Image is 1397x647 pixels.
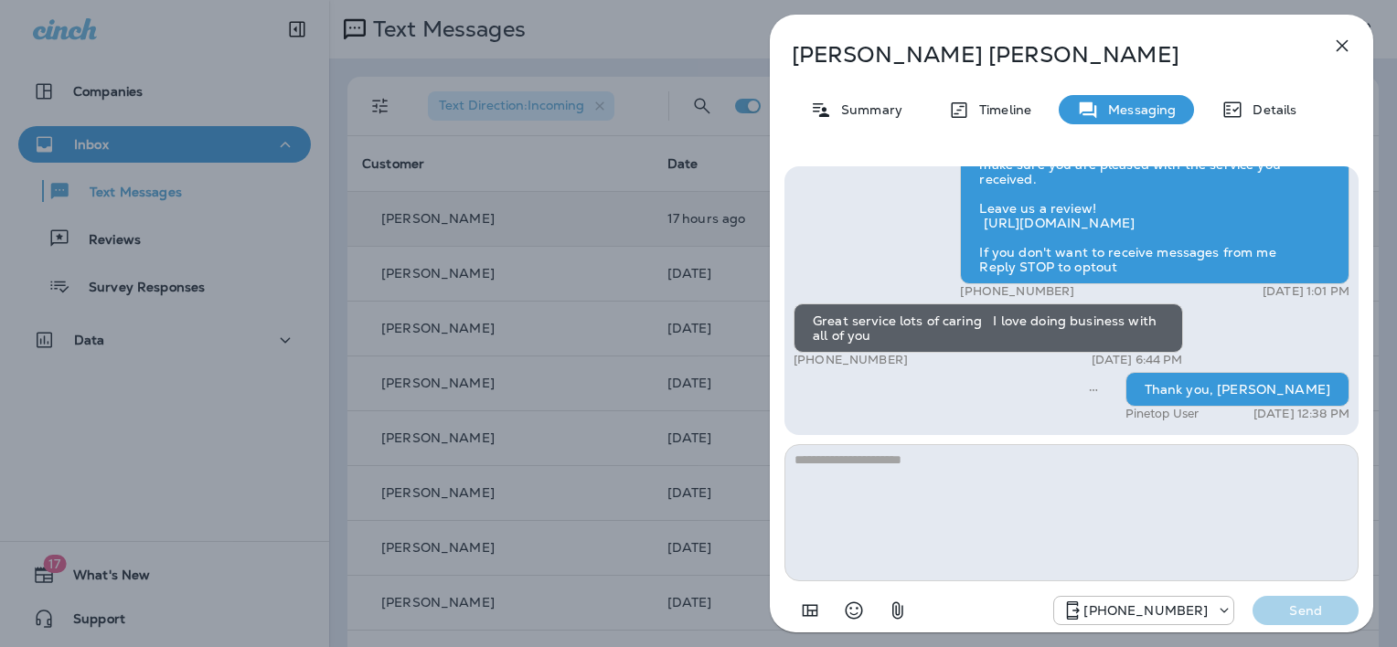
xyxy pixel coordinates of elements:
[1089,380,1098,397] span: Sent
[792,42,1291,68] p: [PERSON_NAME] [PERSON_NAME]
[794,353,908,367] p: [PHONE_NUMBER]
[970,102,1031,117] p: Timeline
[794,303,1183,353] div: Great service lots of caring I love doing business with all of you
[1099,102,1176,117] p: Messaging
[1263,284,1349,299] p: [DATE] 1:01 PM
[1083,603,1208,618] p: [PHONE_NUMBER]
[960,284,1074,299] p: [PHONE_NUMBER]
[1243,102,1296,117] p: Details
[1125,407,1200,421] p: Pinetop User
[792,592,828,629] button: Add in a premade template
[836,592,872,629] button: Select an emoji
[832,102,902,117] p: Summary
[1125,372,1349,407] div: Thank you, [PERSON_NAME]
[1253,407,1349,421] p: [DATE] 12:38 PM
[1092,353,1183,367] p: [DATE] 6:44 PM
[960,103,1349,284] div: Hello [PERSON_NAME], Hope all is well! This is [PERSON_NAME] from Future Tire Pinetop. I wanted t...
[1054,599,1233,621] div: +1 (928) 232-1970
